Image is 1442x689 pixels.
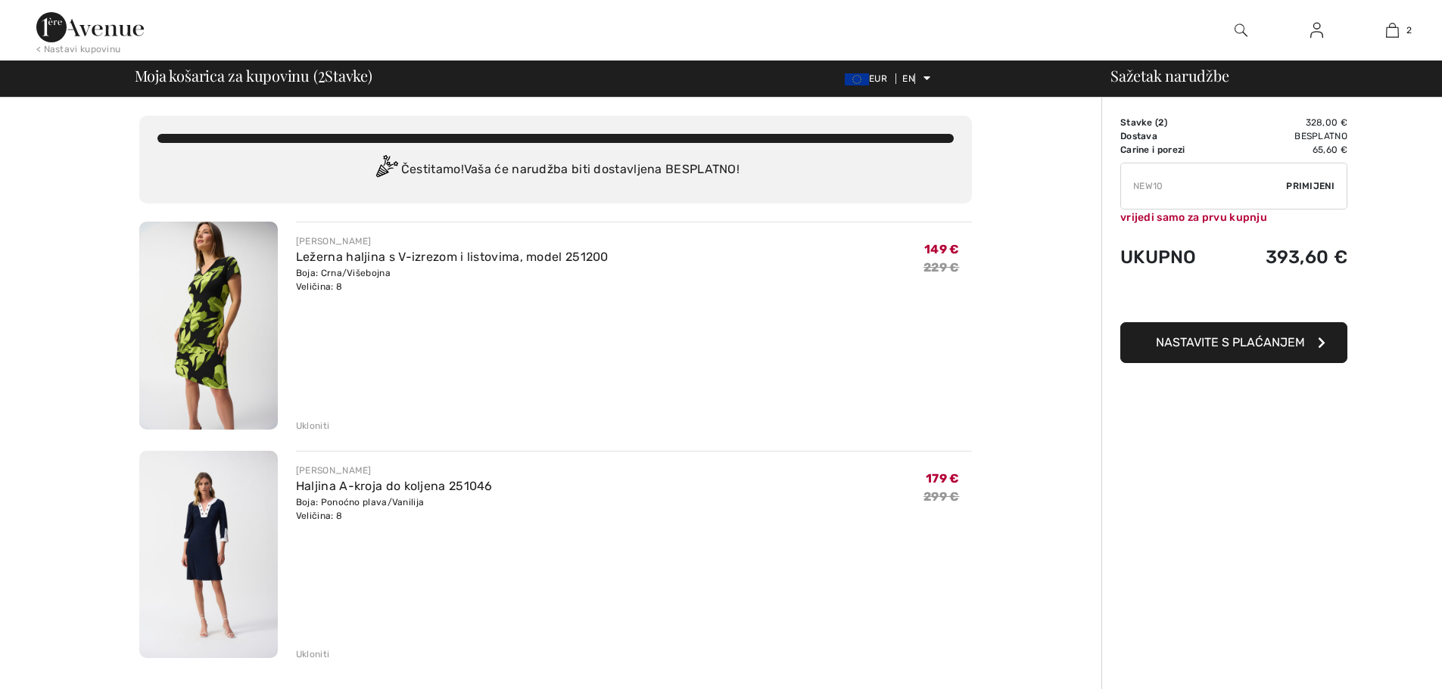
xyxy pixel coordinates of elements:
font: Carine i porezi [1120,144,1185,155]
img: Haljina A-kroja do koljena 251046 [139,451,278,659]
font: EN [902,73,914,84]
a: Prijava [1298,21,1335,40]
font: Sažetak narudžbe [1110,65,1229,85]
img: Euro [845,73,869,85]
font: [PERSON_NAME] [296,236,372,247]
button: Nastavite s plaćanjem [1120,322,1347,363]
a: 2 [1355,21,1429,39]
font: Stavke) [325,65,372,85]
img: Congratulation2.svg [371,155,401,185]
font: Stavke ( [1120,117,1158,128]
font: Moja košarica za kupovinu ( [135,65,318,85]
font: 149 € [924,242,960,256]
font: Vaša će narudžba biti dostavljena BESPLATNO! [464,162,740,176]
font: 328,00 € [1306,117,1347,128]
font: 393,60 € [1266,247,1347,268]
font: Veličina: 8 [296,511,342,521]
font: ) [1164,117,1167,128]
font: 299 € [923,489,960,504]
font: [PERSON_NAME] [296,465,372,476]
font: Ukloniti [296,421,329,431]
font: 2 [1158,117,1163,128]
font: Ukloniti [296,649,329,660]
font: Besplatno [1294,131,1347,141]
font: 2 [318,61,325,87]
font: Veličina: 8 [296,281,342,292]
img: Moji podaci [1310,21,1323,39]
font: 229 € [923,260,960,275]
font: Čestitamo! [401,162,464,176]
img: Moja torba [1386,21,1399,39]
a: Ležerna haljina s V-izrezom i listovima, model 251200 [296,250,609,264]
img: Ležerna haljina s V-izrezom i listovima, model 251200 [139,222,278,430]
img: pretražite web stranicu [1235,21,1247,39]
font: < Nastavi kupovinu [36,44,120,54]
font: vrijedi samo za prvu kupnju [1120,211,1267,224]
font: Dostava [1120,131,1157,141]
font: Nastavite s plaćanjem [1156,335,1305,349]
img: Avenija 1ère [36,12,144,42]
font: Boja: Crna/Višebojna [296,268,391,278]
font: 179 € [926,471,960,486]
font: EUR [869,73,887,84]
a: Haljina A-kroja do koljena 251046 [296,479,493,493]
input: Promotivni kod [1121,163,1286,209]
iframe: PayPal [1120,283,1347,317]
font: 2 [1406,25,1412,36]
font: Ukupno [1120,247,1197,268]
font: Boja: Ponoćno plava/Vanilija [296,497,424,507]
font: 65,60 € [1313,144,1347,155]
font: Primijeni [1286,181,1335,191]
